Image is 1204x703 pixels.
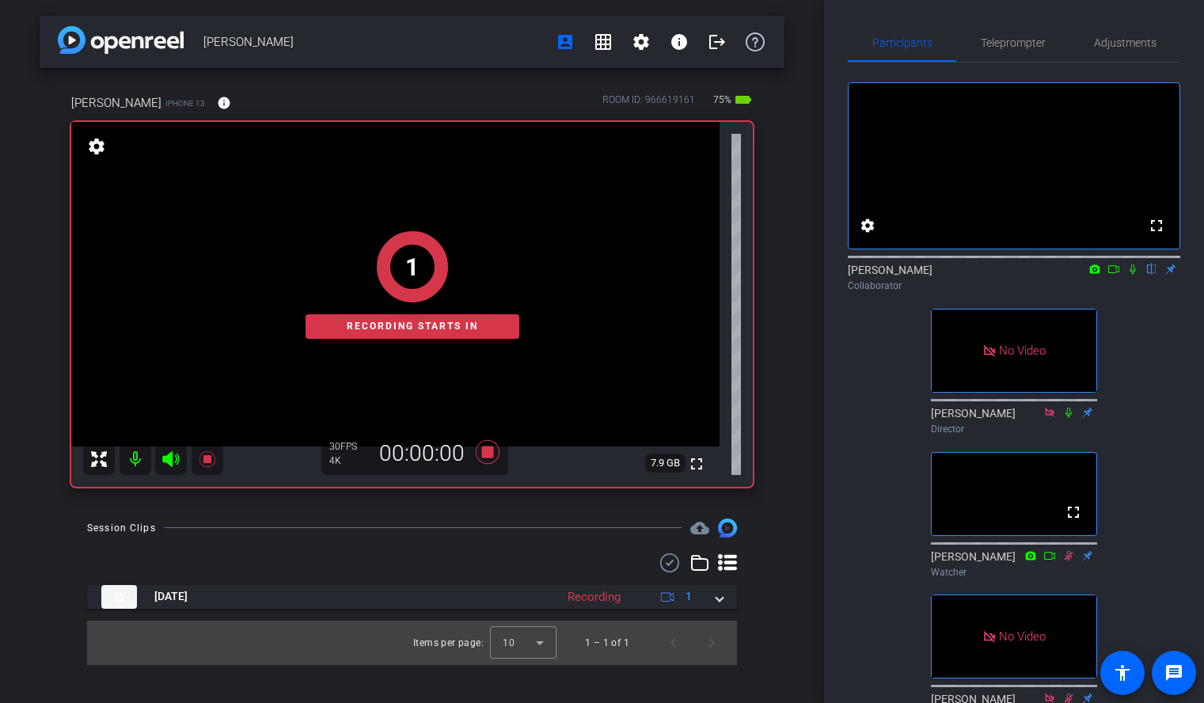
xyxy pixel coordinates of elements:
[87,585,737,609] mat-expansion-panel-header: thumb-nail[DATE]Recording1
[858,216,877,235] mat-icon: settings
[848,262,1180,293] div: [PERSON_NAME]
[655,624,693,662] button: Previous page
[1113,663,1132,682] mat-icon: accessibility
[413,635,484,651] div: Items per page:
[686,588,692,605] span: 1
[693,624,731,662] button: Next page
[1164,663,1183,682] mat-icon: message
[931,549,1097,579] div: [PERSON_NAME]
[58,26,184,54] img: app-logo
[872,37,932,48] span: Participants
[848,279,1180,293] div: Collaborator
[1142,261,1161,275] mat-icon: flip
[718,519,737,538] img: Session clips
[1147,216,1166,235] mat-icon: fullscreen
[306,314,519,339] div: Recording starts in
[1094,37,1157,48] span: Adjustments
[632,32,651,51] mat-icon: settings
[999,344,1046,358] span: No Video
[690,519,709,538] span: Destinations for your clips
[708,32,727,51] mat-icon: logout
[670,32,689,51] mat-icon: info
[154,588,188,605] span: [DATE]
[931,422,1097,436] div: Director
[931,565,1097,579] div: Watcher
[87,520,156,536] div: Session Clips
[594,32,613,51] mat-icon: grid_on
[556,32,575,51] mat-icon: account_box
[690,519,709,538] mat-icon: cloud_upload
[1064,503,1083,522] mat-icon: fullscreen
[999,629,1046,644] span: No Video
[405,249,419,285] div: 1
[101,585,137,609] img: thumb-nail
[560,588,629,606] div: Recording
[203,26,546,58] span: [PERSON_NAME]
[931,405,1097,436] div: [PERSON_NAME]
[981,37,1046,48] span: Teleprompter
[585,635,629,651] div: 1 – 1 of 1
